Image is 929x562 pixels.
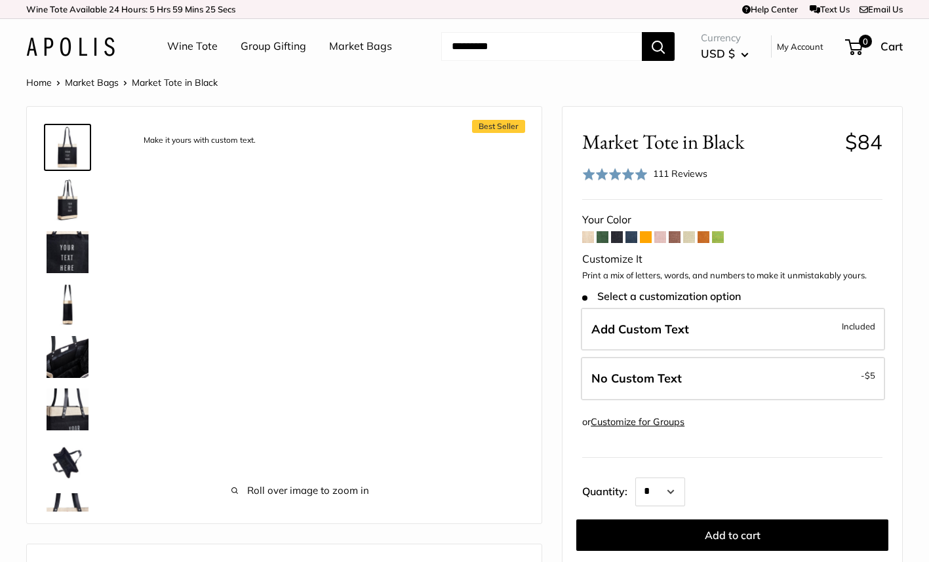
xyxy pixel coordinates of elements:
img: description_Inner pocket good for daily drivers. [47,336,89,378]
a: Email Us [860,4,903,14]
a: Market Tote in Black [44,176,91,223]
a: Home [26,77,52,88]
span: Secs [218,4,235,14]
img: description_The red cross stitch represents our standard for quality and craftsmanship. [47,493,89,535]
span: Cart [880,39,903,53]
a: Help Center [742,4,798,14]
a: description_Super soft long leather handles. [44,386,91,433]
span: Roll over image to zoom in [132,481,469,500]
div: Customize It [582,250,882,269]
nav: Breadcrumb [26,74,218,91]
span: Included [842,318,875,334]
span: Currency [701,29,749,47]
button: USD $ [701,43,749,64]
span: 59 [172,4,183,14]
a: description_Water resistant inner liner. [44,438,91,485]
a: 0 Cart [846,36,903,57]
span: Best Seller [472,120,525,133]
span: 25 [205,4,216,14]
span: 5 [149,4,155,14]
a: Market Bags [65,77,119,88]
a: Text Us [810,4,850,14]
a: Market Tote in Black [44,281,91,328]
a: description_The red cross stitch represents our standard for quality and craftsmanship. [44,491,91,538]
a: Customize for Groups [591,416,684,428]
img: description_Make it yours with custom text. [47,126,89,168]
div: Make it yours with custom text. [137,132,262,149]
span: Market Tote in Black [132,77,218,88]
label: Quantity: [582,474,635,506]
img: Apolis [26,37,115,56]
span: Add Custom Text [591,322,689,337]
span: No Custom Text [591,371,682,386]
a: Wine Tote [167,37,218,56]
input: Search... [441,32,642,61]
img: description_Water resistant inner liner. [47,441,89,483]
button: Add to cart [576,519,888,551]
label: Add Custom Text [581,308,885,351]
span: Mins [185,4,203,14]
span: Hrs [157,4,170,14]
img: description_Custom printed text with eco-friendly ink. [47,231,89,273]
span: Select a customization option [582,290,740,303]
div: Your Color [582,210,882,230]
a: description_Make it yours with custom text. [44,124,91,171]
div: or [582,413,684,431]
span: - [861,367,875,383]
span: 0 [859,35,872,48]
a: Market Bags [329,37,392,56]
button: Search [642,32,675,61]
a: My Account [777,39,823,54]
a: description_Inner pocket good for daily drivers. [44,333,91,381]
span: $84 [845,129,882,155]
p: Print a mix of letters, words, and numbers to make it unmistakably yours. [582,269,882,282]
span: 111 Reviews [653,168,707,179]
img: Market Tote in Black [47,179,89,221]
img: Market Tote in Black [47,284,89,326]
span: Market Tote in Black [582,130,835,154]
a: Group Gifting [241,37,306,56]
img: description_Super soft long leather handles. [47,388,89,430]
span: USD $ [701,47,735,60]
label: Leave Blank [581,357,885,400]
a: description_Custom printed text with eco-friendly ink. [44,229,91,276]
span: $5 [865,370,875,381]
